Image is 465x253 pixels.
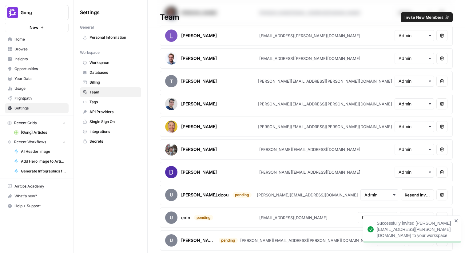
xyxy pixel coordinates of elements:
span: Add Hero Image to Article [21,159,66,164]
input: Admin [399,78,430,84]
span: Opportunities [14,66,66,72]
button: Resend invite [401,189,434,200]
a: AirOps Academy [5,181,69,191]
button: close [454,218,459,223]
span: Usage [14,86,66,91]
a: Single Sign On [80,117,141,127]
span: Team [89,89,138,95]
input: Admin [399,33,430,39]
span: u [165,211,177,224]
a: Integrations [80,127,141,136]
input: Admin [399,101,430,107]
button: Help + Support [5,201,69,211]
div: [PERSON_NAME] [181,33,217,39]
input: Admin [399,169,430,175]
span: Home [14,37,66,42]
span: AirOps Academy [14,184,66,189]
div: [PERSON_NAME] [181,124,217,130]
a: Flightpath [5,93,69,103]
img: Gong Logo [7,7,18,18]
span: Billing [89,80,138,85]
span: Tags [89,99,138,105]
a: Browse [5,44,69,54]
div: [PERSON_NAME] [181,146,217,152]
span: Insights [14,56,66,62]
button: Recent Workflows [5,137,69,147]
span: Personal Information [89,35,138,40]
span: Settings [80,9,100,16]
span: Flightpath [14,96,66,101]
a: Usage [5,84,69,93]
div: [EMAIL_ADDRESS][PERSON_NAME][DOMAIN_NAME] [259,33,360,39]
button: What's new? [5,191,69,201]
span: API Providers [89,109,138,115]
span: [Gong] Articles [21,130,66,135]
span: Secrets [89,139,138,144]
span: Your Data [14,76,66,81]
button: Recent Grids [5,118,69,128]
span: u [165,234,177,247]
a: Settings [5,103,69,113]
span: Gong [21,10,58,16]
div: eoin [181,215,190,221]
span: New [30,24,38,30]
div: [PERSON_NAME][EMAIL_ADDRESS][DOMAIN_NAME] [259,146,360,152]
button: New [5,23,69,32]
span: Invite New Members [404,14,443,20]
a: Home [5,34,69,44]
div: [PERSON_NAME].[PERSON_NAME] [181,237,215,243]
a: Secrets [80,136,141,146]
div: [PERSON_NAME][EMAIL_ADDRESS][PERSON_NAME][DOMAIN_NAME] [258,78,392,84]
span: Integrations [89,129,138,134]
input: Admin [399,146,430,152]
a: [Gong] Articles [11,128,69,137]
div: pending [194,215,213,220]
div: [PERSON_NAME][EMAIL_ADDRESS][PERSON_NAME][DOMAIN_NAME] [258,124,392,130]
div: What's new? [5,192,68,201]
span: Resend invite [404,215,430,221]
span: u [165,189,177,201]
img: avatar [165,98,177,110]
div: [PERSON_NAME] [181,101,217,107]
span: Recent Workflows [14,139,46,145]
span: Resend invite [405,192,430,198]
span: Databases [89,70,138,75]
div: [EMAIL_ADDRESS][DOMAIN_NAME] [259,215,328,221]
span: Help + Support [14,203,66,209]
div: [PERSON_NAME][EMAIL_ADDRESS][DOMAIN_NAME] [259,169,360,175]
div: Team [148,12,465,22]
div: [PERSON_NAME] [181,55,217,61]
span: General [80,25,94,30]
img: avatar [165,143,177,156]
span: Single Sign On [89,119,138,125]
a: Tags [80,97,141,107]
input: Admin [399,55,430,61]
span: T [165,75,177,87]
img: avatar [165,166,177,178]
span: AI Header Image [21,149,66,154]
span: Workspace [80,50,100,55]
a: Insights [5,54,69,64]
a: Billing [80,77,141,87]
div: [PERSON_NAME] [181,169,217,175]
img: avatar [165,52,177,65]
span: Recent Grids [14,120,37,126]
a: Generate Infographics for Article [11,166,69,176]
div: pending [219,238,238,243]
a: Workspace [80,58,141,68]
div: [EMAIL_ADDRESS][PERSON_NAME][DOMAIN_NAME] [259,55,360,61]
input: Admin [364,192,395,198]
div: Successfully invited [PERSON_NAME][EMAIL_ADDRESS][PERSON_NAME][DOMAIN_NAME] to your workspace [377,220,452,239]
img: avatar [165,30,177,42]
a: API Providers [80,107,141,117]
span: Settings [14,105,66,111]
div: [PERSON_NAME][EMAIL_ADDRESS][PERSON_NAME][DOMAIN_NAME] [258,101,392,107]
a: Opportunities [5,64,69,74]
a: Team [80,87,141,97]
img: avatar [165,121,177,133]
a: Add Hero Image to Article [11,156,69,166]
div: [PERSON_NAME][EMAIL_ADDRESS][DOMAIN_NAME] [257,192,358,198]
span: Workspace [89,60,138,65]
a: Your Data [5,74,69,84]
div: pending [232,192,252,198]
